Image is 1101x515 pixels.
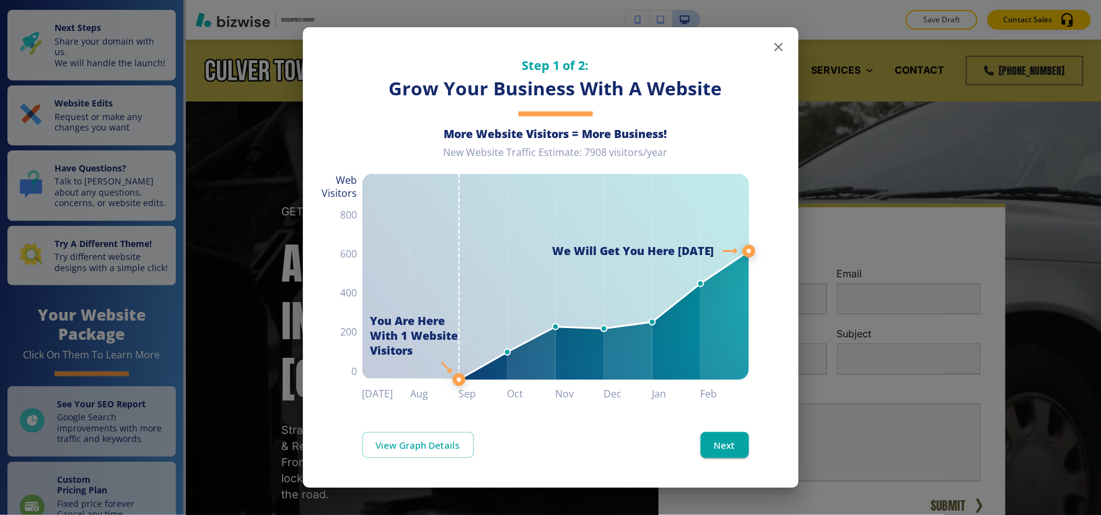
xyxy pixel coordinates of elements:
[362,76,749,102] h3: Grow Your Business With A Website
[362,432,474,458] a: View Graph Details
[507,385,556,402] h6: Oct
[701,432,749,458] button: Next
[556,385,604,402] h6: Nov
[362,126,749,141] h6: More Website Visitors = More Business!
[701,385,749,402] h6: Feb
[362,57,749,74] h5: Step 1 of 2:
[652,385,701,402] h6: Jan
[459,385,507,402] h6: Sep
[411,385,459,402] h6: Aug
[362,146,749,169] div: New Website Traffic Estimate: 7908 visitors/year
[362,385,411,402] h6: [DATE]
[604,385,652,402] h6: Dec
